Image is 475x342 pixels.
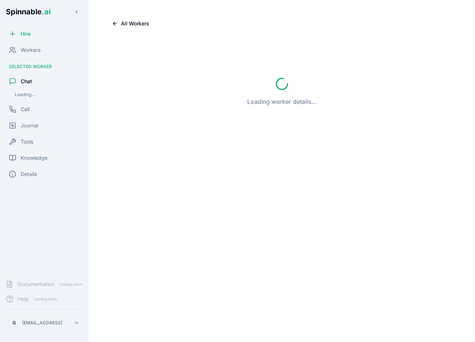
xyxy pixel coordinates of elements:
span: Coming Soon [57,281,85,288]
span: Knowledge [21,154,48,162]
span: Help [18,295,29,303]
p: Loading worker details... [247,97,317,106]
button: G[EMAIL_ADDRESS] [6,315,83,330]
div: Loading... [12,90,83,99]
span: Details [21,170,37,178]
span: Workers [21,46,41,54]
span: G [13,320,16,326]
span: Call [21,106,29,113]
span: Coming Soon [32,296,59,303]
span: Tools [21,138,33,145]
span: Spinnable [6,7,50,16]
span: Journal [21,122,38,129]
span: Documentation [18,281,54,288]
span: .ai [42,7,50,16]
p: [EMAIL_ADDRESS] [22,320,62,326]
span: Chat [21,78,32,85]
button: All Workers [106,18,155,29]
span: Hire [21,30,31,38]
div: Selected Worker [3,61,85,73]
